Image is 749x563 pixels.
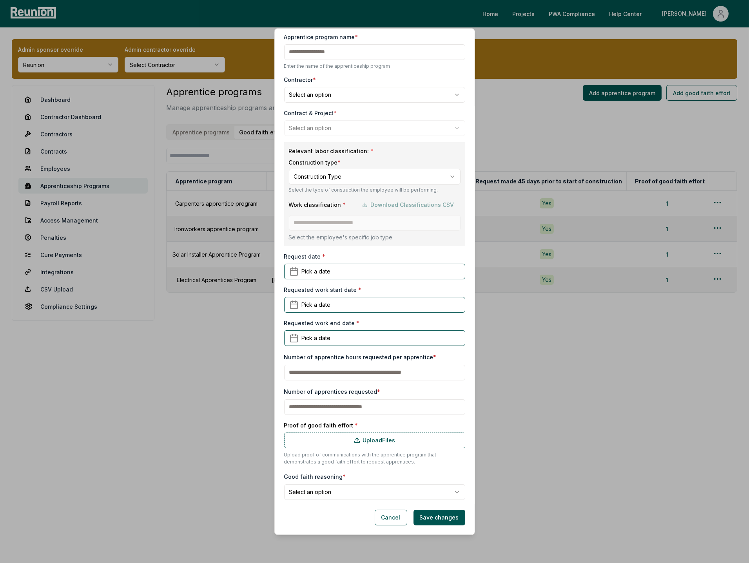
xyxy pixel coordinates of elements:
label: Number of apprentice hours requested per apprentice [284,354,437,360]
p: Enter the name of the apprenticeship program [284,63,465,69]
label: Work classification [289,201,346,209]
label: Contractor [284,76,316,84]
button: Save changes [413,510,465,525]
span: Pick a date [302,301,331,309]
button: Pick a date [284,330,465,346]
label: Requested work start date [284,286,362,294]
span: Pick a date [302,334,331,342]
label: Requested work end date [284,319,360,327]
label: Request date [284,252,326,261]
button: Pick a date [284,264,465,279]
button: Cancel [375,510,407,525]
p: Upload proof of communications with the apprentice program that demonstrates a good faith effort ... [284,451,465,465]
span: Pick a date [302,267,331,275]
label: Apprentice program name [284,33,358,41]
label: Proof of good faith effort [284,421,465,429]
label: Upload Files [284,433,465,448]
label: Construction type [289,158,461,167]
label: Relevant labor classification: [289,147,461,155]
label: Number of apprentices requested [284,388,381,395]
p: Select the employee's specific job type. [289,233,461,241]
label: Contract & Project [284,109,337,117]
label: Good faith reasoning [284,473,346,480]
button: Pick a date [284,297,465,313]
p: Select the type of construction the employee will be performing. [289,187,461,193]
